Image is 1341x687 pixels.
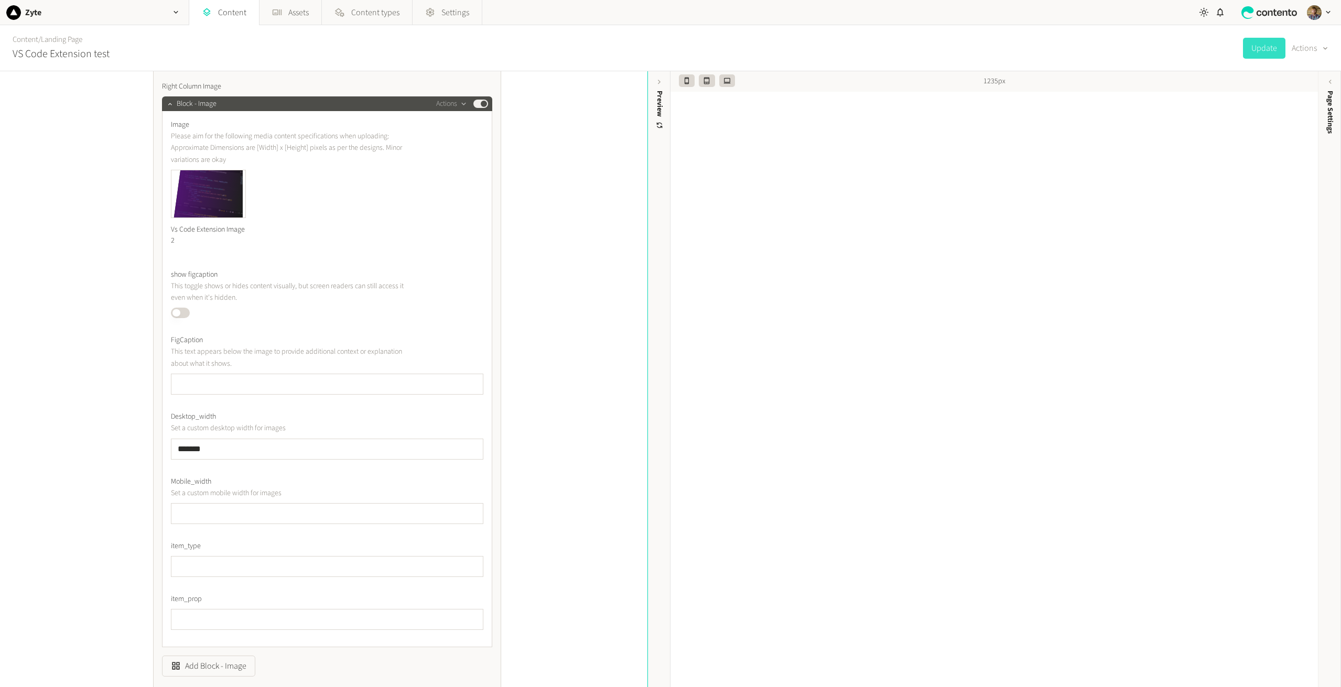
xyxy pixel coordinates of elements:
[654,91,665,130] div: Preview
[171,280,409,304] p: This toggle shows or hides content visually, but screen readers can still access it even when it'...
[171,269,218,280] span: show figcaption
[171,411,216,422] span: Desktop_width
[1292,38,1328,59] button: Actions
[441,6,469,19] span: Settings
[171,594,202,605] span: item_prop
[171,541,201,552] span: item_type
[6,5,21,20] img: Zyte
[436,97,467,110] button: Actions
[171,346,409,369] p: This text appears below the image to provide additional context or explanation about what it shows.
[25,6,41,19] h2: Zyte
[171,119,189,130] span: Image
[162,656,255,677] button: Add Block - Image
[171,476,211,487] span: Mobile_width
[983,76,1005,87] span: 1235px
[1325,91,1336,134] span: Page Settings
[1243,38,1285,59] button: Update
[171,130,409,166] p: Please aim for the following media content specifications when uploading: Approximate Dimensions ...
[41,34,82,45] a: Landing Page
[171,422,409,434] p: Set a custom desktop width for images
[351,6,399,19] span: Content types
[171,170,245,217] img: Vs Code Extension Image 2
[171,335,203,346] span: FigCaption
[171,218,246,253] div: Vs Code Extension Image 2
[177,99,217,110] span: Block - Image
[13,34,38,45] a: Content
[1307,5,1322,20] img: Péter Soltész
[171,487,409,499] p: Set a custom mobile width for images
[162,81,221,92] span: Right Column Image
[13,46,110,62] h2: VS Code Extension test
[38,34,41,45] span: /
